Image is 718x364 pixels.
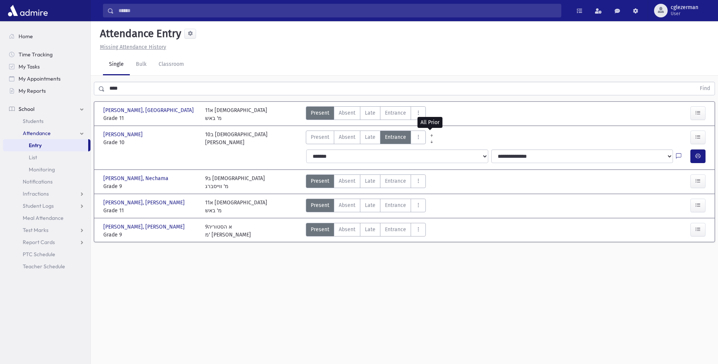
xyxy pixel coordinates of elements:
a: Meal Attendance [3,212,90,224]
span: Grade 9 [103,182,198,190]
span: [PERSON_NAME], [PERSON_NAME] [103,199,186,207]
span: Absent [339,201,355,209]
a: Students [3,115,90,127]
a: Infractions [3,188,90,200]
span: Meal Attendance [23,215,64,221]
div: AttTypes [306,199,426,215]
span: Notifications [23,178,53,185]
span: Absent [339,133,355,141]
a: List [3,151,90,163]
a: My Appointments [3,73,90,85]
span: Present [311,109,329,117]
span: School [19,106,34,112]
span: Grade 10 [103,138,198,146]
button: Find [695,82,715,95]
span: Late [365,109,375,117]
a: Single [103,54,130,75]
a: PTC Schedule [3,248,90,260]
span: [PERSON_NAME] [103,131,144,138]
span: [PERSON_NAME], [GEOGRAPHIC_DATA] [103,106,195,114]
div: AttTypes [306,131,426,146]
span: Late [365,226,375,233]
span: Late [365,177,375,185]
a: My Reports [3,85,90,97]
span: Entry [29,142,42,149]
a: My Tasks [3,61,90,73]
span: Grade 11 [103,114,198,122]
a: Home [3,30,90,42]
span: Present [311,201,329,209]
a: Student Logs [3,200,90,212]
span: cglezerman [671,5,698,11]
a: Report Cards [3,236,90,248]
a: Time Tracking [3,48,90,61]
span: My Appointments [19,75,61,82]
div: 9א הסטוריה מ' [PERSON_NAME] [205,223,251,239]
span: Absent [339,109,355,117]
a: Classroom [153,54,190,75]
span: Present [311,226,329,233]
div: ב10 [DEMOGRAPHIC_DATA] [PERSON_NAME] [205,131,268,146]
span: [PERSON_NAME], [PERSON_NAME] [103,223,186,231]
span: Attendance [23,130,51,137]
a: Teacher Schedule [3,260,90,272]
span: Time Tracking [19,51,53,58]
span: [PERSON_NAME], Nechama [103,174,170,182]
span: Present [311,177,329,185]
a: Notifications [3,176,90,188]
span: Teacher Schedule [23,263,65,270]
span: Test Marks [23,227,48,233]
span: Present [311,133,329,141]
span: Late [365,133,375,141]
span: My Reports [19,87,46,94]
input: Search [114,4,561,17]
span: Home [19,33,33,40]
span: Report Cards [23,239,55,246]
span: Entrance [385,133,406,141]
span: PTC Schedule [23,251,55,258]
a: Attendance [3,127,90,139]
span: My Tasks [19,63,40,70]
a: Monitoring [3,163,90,176]
span: Infractions [23,190,49,197]
a: Entry [3,139,88,151]
span: Absent [339,177,355,185]
span: Entrance [385,177,406,185]
span: User [671,11,698,17]
div: All Prior [417,117,442,128]
u: Missing Attendance History [100,44,166,50]
h5: Attendance Entry [97,27,181,40]
img: AdmirePro [6,3,50,18]
a: Test Marks [3,224,90,236]
div: 11א [DEMOGRAPHIC_DATA] מ' באש [205,106,267,122]
div: 11א [DEMOGRAPHIC_DATA] מ' באש [205,199,267,215]
span: Absent [339,226,355,233]
a: Bulk [130,54,153,75]
span: Late [365,201,375,209]
span: Monitoring [29,166,55,173]
div: 9ב [DEMOGRAPHIC_DATA] מ' ווייסברג [205,174,265,190]
div: AttTypes [306,106,426,122]
span: Entrance [385,226,406,233]
div: AttTypes [306,174,426,190]
span: List [29,154,37,161]
span: Student Logs [23,202,54,209]
span: Entrance [385,109,406,117]
a: School [3,103,90,115]
span: Entrance [385,201,406,209]
span: Grade 11 [103,207,198,215]
div: AttTypes [306,223,426,239]
a: Missing Attendance History [97,44,166,50]
span: Grade 9 [103,231,198,239]
span: Students [23,118,44,124]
